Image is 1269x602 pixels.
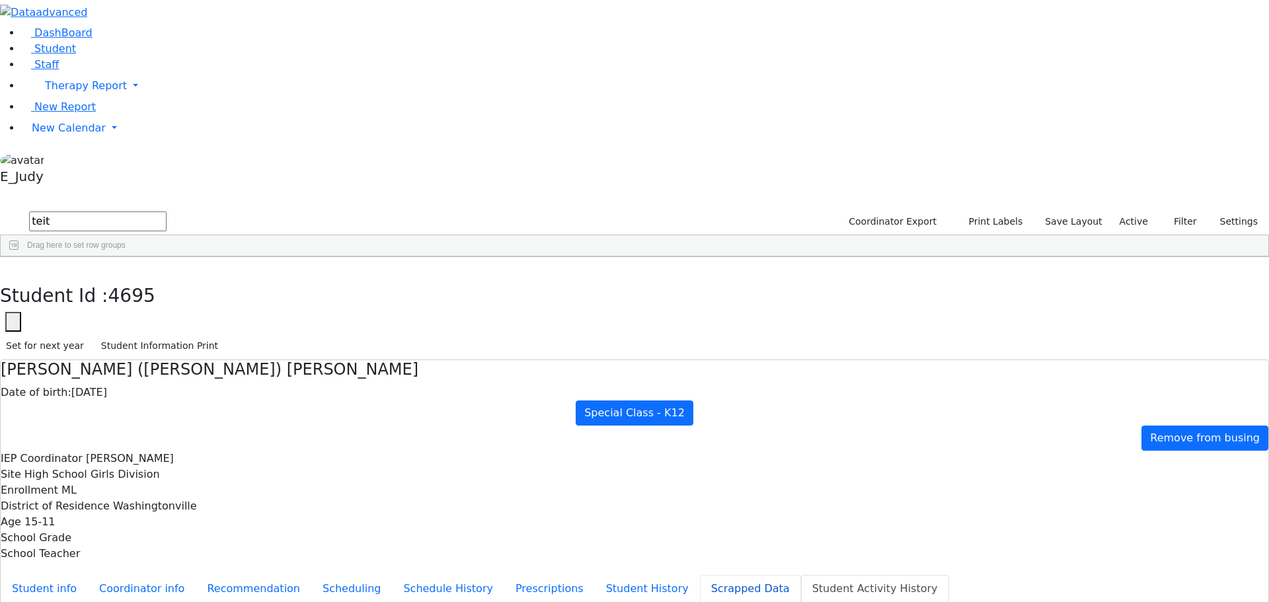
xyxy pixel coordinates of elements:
[61,484,77,496] span: ML
[1157,211,1203,232] button: Filter
[1150,432,1260,444] span: Remove from busing
[21,100,96,113] a: New Report
[34,42,76,55] span: Student
[24,468,160,480] span: High School Girls Division
[1114,211,1154,232] label: Active
[108,285,155,307] span: 4695
[1203,211,1264,232] button: Settings
[21,58,59,71] a: Staff
[1039,211,1108,232] button: Save Layout
[21,115,1269,141] a: New Calendar
[34,26,93,39] span: DashBoard
[1,360,1268,379] h4: [PERSON_NAME] ([PERSON_NAME]) [PERSON_NAME]
[1,385,1268,400] div: [DATE]
[953,211,1028,232] button: Print Labels
[1,498,110,514] label: District of Residence
[34,100,96,113] span: New Report
[840,211,942,232] button: Coordinator Export
[1,467,21,482] label: Site
[1141,426,1268,451] a: Remove from busing
[1,514,21,530] label: Age
[34,58,59,71] span: Staff
[95,336,224,356] button: Student Information Print
[1,482,58,498] label: Enrollment
[21,26,93,39] a: DashBoard
[1,546,80,562] label: School Teacher
[86,452,174,465] span: [PERSON_NAME]
[1,530,71,546] label: School Grade
[29,211,167,231] input: Search
[1,451,83,467] label: IEP Coordinator
[576,400,693,426] a: Special Class - K12
[27,241,126,250] span: Drag here to set row groups
[113,500,197,512] span: Washingtonville
[45,79,127,92] span: Therapy Report
[32,122,106,134] span: New Calendar
[24,515,56,528] span: 15-11
[21,42,76,55] a: Student
[1,385,71,400] label: Date of birth:
[21,73,1269,99] a: Therapy Report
